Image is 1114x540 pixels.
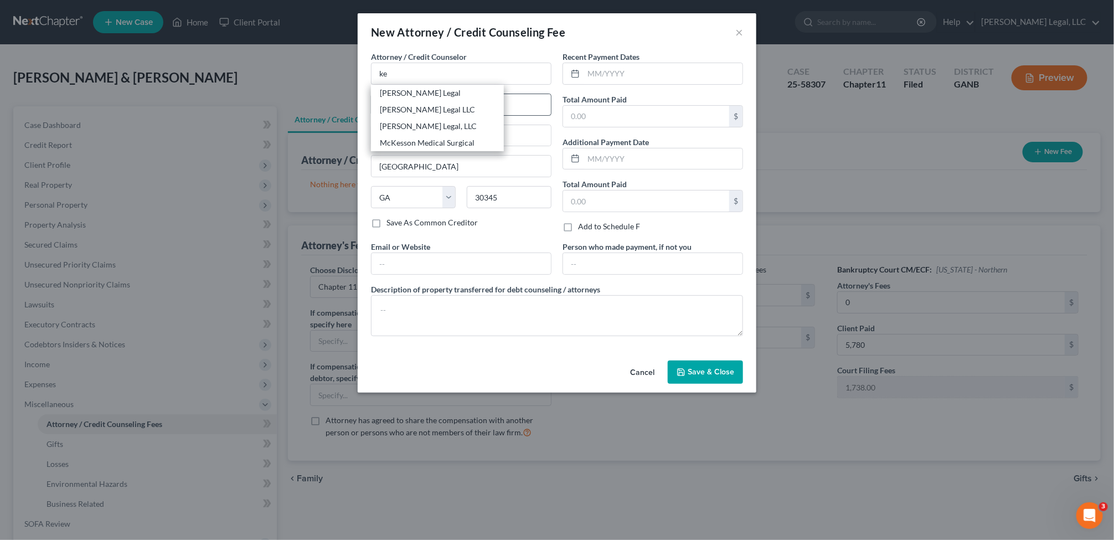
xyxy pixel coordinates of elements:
[735,25,743,39] button: ×
[668,361,743,384] button: Save & Close
[371,241,430,253] label: Email or Website
[688,367,734,377] span: Save & Close
[398,25,566,39] span: Attorney / Credit Counseling Fee
[386,217,478,228] label: Save As Common Creditor
[621,362,663,384] button: Cancel
[380,88,495,99] div: [PERSON_NAME] Legal
[380,104,495,115] div: [PERSON_NAME] Legal LLC
[729,106,742,127] div: $
[729,191,742,212] div: $
[563,94,627,105] label: Total Amount Paid
[563,178,627,190] label: Total Amount Paid
[372,156,551,177] input: Enter city...
[380,121,495,132] div: [PERSON_NAME] Legal, LLC
[563,136,649,148] label: Additional Payment Date
[1076,502,1103,529] iframe: Intercom live chat
[578,221,640,232] label: Add to Schedule F
[563,51,639,63] label: Recent Payment Dates
[467,186,551,208] input: Enter zip...
[584,63,742,84] input: MM/YYYY
[563,253,742,274] input: --
[380,137,495,148] div: McKesson Medical Surgical
[371,25,395,39] span: New
[563,106,729,127] input: 0.00
[371,52,467,61] span: Attorney / Credit Counselor
[584,148,742,169] input: MM/YYYY
[563,191,729,212] input: 0.00
[371,63,551,85] input: Search creditor by name...
[563,241,692,253] label: Person who made payment, if not you
[1099,502,1108,511] span: 3
[372,253,551,274] input: --
[371,284,600,295] label: Description of property transferred for debt counseling / attorneys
